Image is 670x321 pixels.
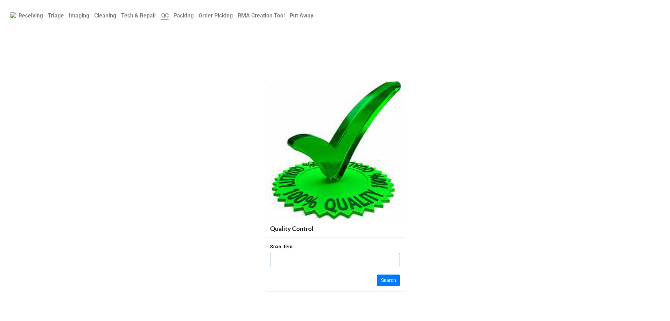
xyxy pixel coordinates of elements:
[270,243,292,250] div: Scan Item
[10,12,16,18] img: RexiLogo.png
[235,9,287,22] a: RMA Creation Tool
[270,225,400,233] div: Quality Control
[377,275,400,286] button: Search
[199,12,233,19] b: Order Picking
[196,9,235,22] a: Order Picking
[290,12,313,19] b: Put Away
[48,12,64,19] b: Triage
[69,12,89,19] b: Imaging
[265,81,405,221] img: xk2VnkDGhI%2FQuality_Check.jpg
[16,9,45,22] a: Receiving
[45,9,66,22] a: Triage
[171,9,196,22] a: Packing
[173,12,194,19] b: Packing
[18,12,43,19] b: Receiving
[287,9,316,22] a: Put Away
[238,12,285,19] b: RMA Creation Tool
[119,9,159,22] a: Tech & Repair
[66,9,92,22] a: Imaging
[92,9,119,22] a: Cleaning
[161,12,169,20] b: QC
[121,12,156,19] b: Tech & Repair
[159,9,171,22] a: QC
[94,12,116,19] b: Cleaning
